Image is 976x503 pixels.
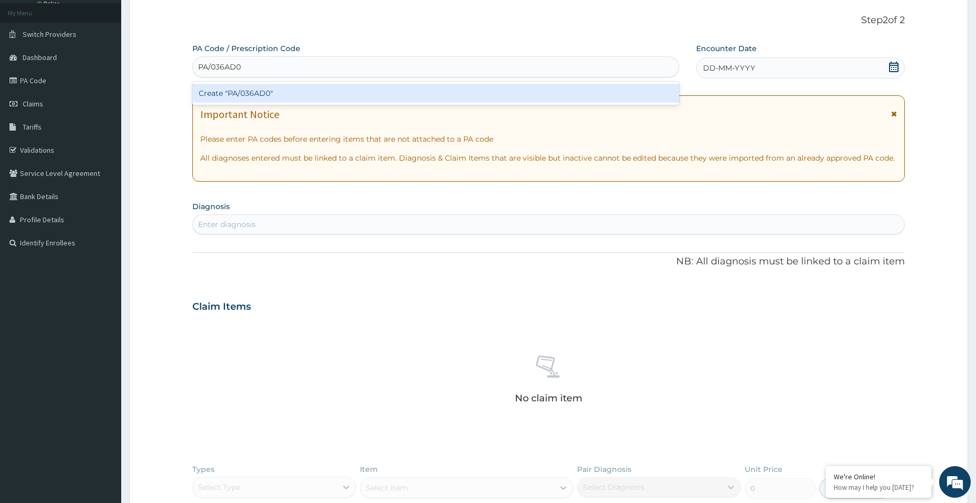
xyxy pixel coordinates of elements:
[192,201,230,212] label: Diagnosis
[173,5,198,31] div: Minimize live chat window
[192,84,679,103] div: Create "PA/036AD0"
[23,122,42,132] span: Tariffs
[198,219,256,230] div: Enter diagnosis
[696,43,757,54] label: Encounter Date
[192,43,300,54] label: PA Code / Prescription Code
[834,483,923,492] p: How may I help you today?
[834,472,923,481] div: We're Online!
[703,63,755,73] span: DD-MM-YYYY
[19,53,43,79] img: d_794563401_company_1708531726252_794563401
[192,255,905,269] p: NB: All diagnosis must be linked to a claim item
[200,109,279,120] h1: Important Notice
[200,134,897,144] p: Please enter PA codes before entering items that are not attached to a PA code
[23,99,43,109] span: Claims
[192,301,251,313] h3: Claim Items
[200,153,897,163] p: All diagnoses entered must be linked to a claim item. Diagnosis & Claim Items that are visible bu...
[192,15,905,26] p: Step 2 of 2
[55,59,177,73] div: Chat with us now
[23,29,76,39] span: Switch Providers
[61,133,145,239] span: We're online!
[23,53,57,62] span: Dashboard
[515,393,582,403] p: No claim item
[5,288,201,324] textarea: Type your message and hit 'Enter'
